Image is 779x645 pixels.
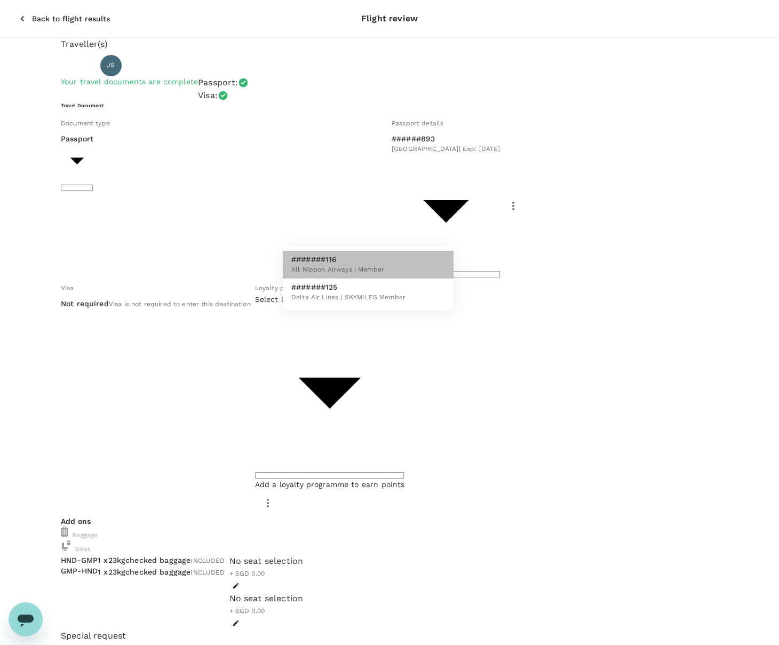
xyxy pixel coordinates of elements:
p: Add ons [61,516,718,527]
span: 1 x 23kg checked baggage [98,556,190,564]
span: Loyalty programs [255,284,310,292]
span: INCLUDED [190,569,225,576]
p: Flight review [361,12,418,25]
span: Add a loyalty programme to earn points [255,480,405,489]
span: JS [107,60,115,71]
p: ######893 [392,133,500,144]
p: GMP - HND [61,566,98,576]
span: [GEOGRAPHIC_DATA] | Exp: [DATE] [392,144,500,155]
div: No seat selection [229,555,304,568]
span: INCLUDED [190,557,225,564]
p: Passport : [198,76,238,89]
p: #######125 [291,282,406,292]
p: Traveller 1 : [61,60,96,71]
p: Select loyalty program [255,294,405,305]
img: baggage-icon [61,527,68,537]
span: Passport details [392,120,443,127]
span: Visa is not required to enter this destination [109,300,251,308]
h6: Travel Document [61,102,718,109]
div: No seat selection [229,592,304,605]
span: Delta Air Lines | SKYMILES Member [291,292,406,303]
p: Special request [61,630,718,642]
div: Seat [61,540,718,555]
p: Junichi [PERSON_NAME] [126,59,231,72]
span: + SGD 0.00 [229,607,265,615]
img: baggage-icon [61,540,71,551]
span: Visa [61,284,74,292]
p: Passport [61,133,93,144]
p: HND - GMP [61,555,98,566]
span: Your travel documents are complete [61,77,198,86]
p: Visa : [198,89,218,102]
span: All Nippon Airways | Member [291,265,384,275]
span: Document type [61,120,110,127]
span: 1 x 23kg checked baggage [98,568,190,576]
p: #######116 [291,254,384,265]
p: Back to flight results [32,13,110,24]
div: Baggage [61,527,718,541]
p: Not required [61,298,109,309]
iframe: メッセージングウィンドウを開くボタン [9,602,43,636]
p: Traveller(s) [61,38,718,51]
span: + SGD 0.00 [229,570,265,577]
